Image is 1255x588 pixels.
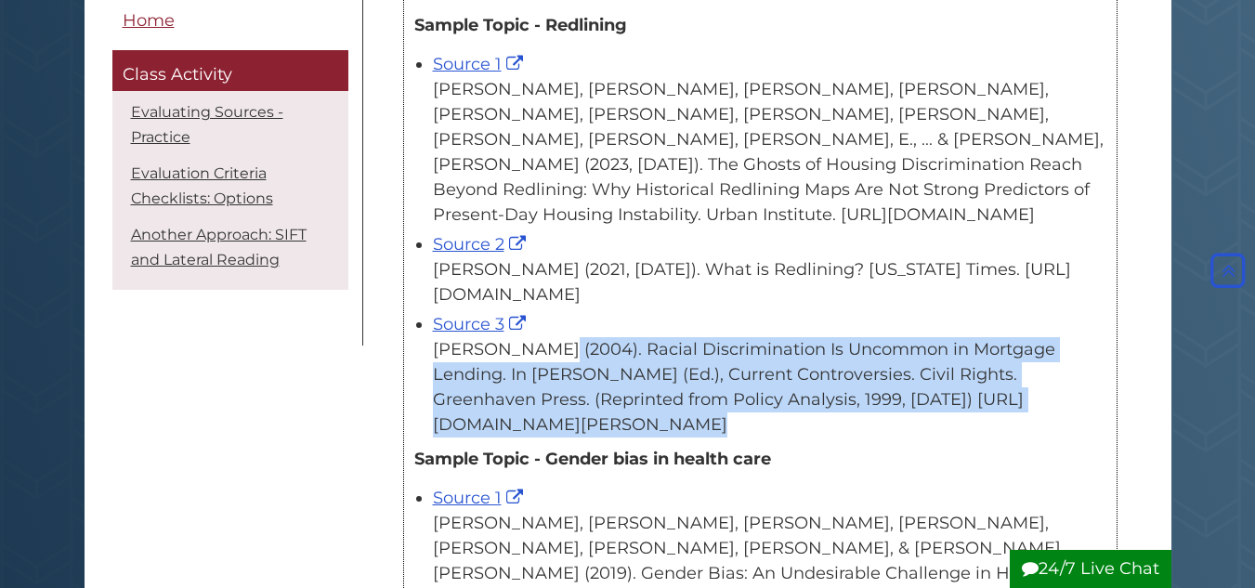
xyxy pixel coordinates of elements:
[433,77,1106,228] div: [PERSON_NAME], [PERSON_NAME], [PERSON_NAME], [PERSON_NAME], [PERSON_NAME], [PERSON_NAME], [PERSON...
[123,65,232,85] span: Class Activity
[1206,260,1250,281] a: Back to Top
[131,164,273,207] a: Evaluation Criteria Checklists: Options
[414,449,771,469] b: Sample Topic - Gender bias in health care
[433,257,1106,307] div: [PERSON_NAME] (2021, [DATE]). What is Redlining? [US_STATE] Times. [URL][DOMAIN_NAME]
[131,226,307,268] a: Another Approach: SIFT and Lateral Reading
[1010,550,1171,588] button: 24/7 Live Chat
[112,51,348,92] a: Class Activity
[123,10,175,31] span: Home
[433,314,530,334] a: Source 3
[433,488,528,508] a: Source 1
[433,337,1106,438] div: [PERSON_NAME] (2004). Racial Discrimination Is Uncommon in Mortgage Lending. In [PERSON_NAME] (Ed...
[414,15,627,35] strong: Sample Topic - Redlining
[433,54,528,74] a: Source 1
[433,234,530,255] a: Source 2
[131,103,283,146] a: Evaluating Sources - Practice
